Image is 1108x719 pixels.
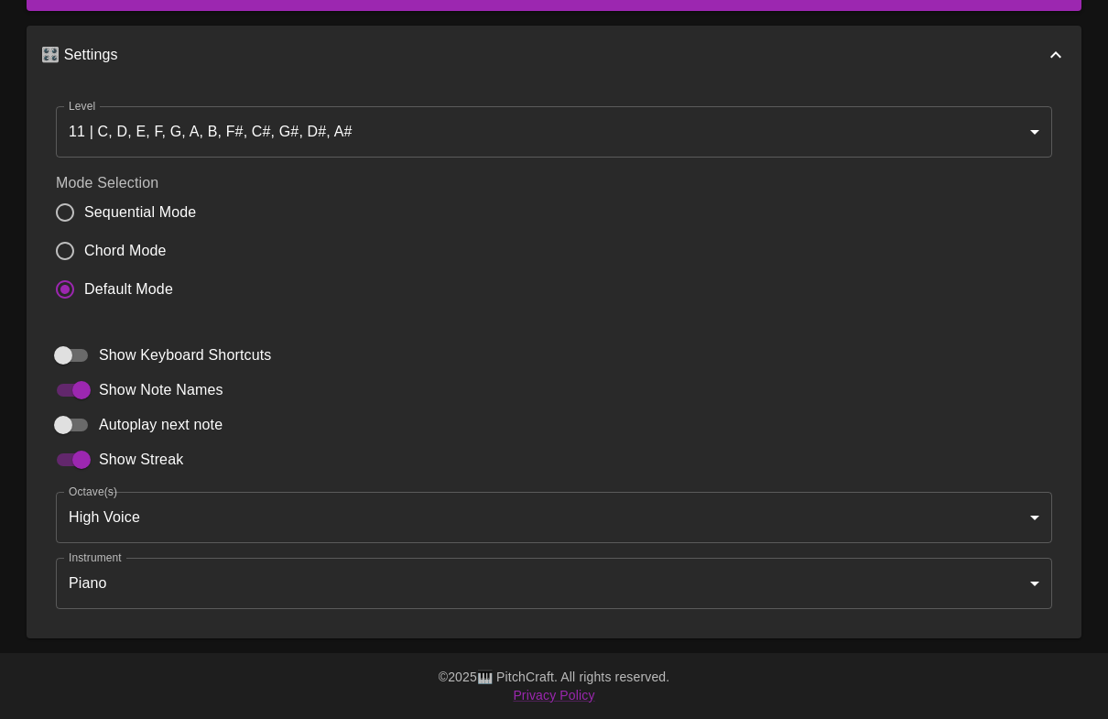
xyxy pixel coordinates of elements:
label: Level [69,98,95,114]
label: Mode Selection [56,172,211,193]
span: Show Streak [99,449,183,471]
div: Piano [56,558,1052,609]
span: Show Keyboard Shortcuts [99,344,271,366]
span: Sequential Mode [84,202,196,223]
label: Instrument [69,550,122,565]
a: Privacy Policy [513,688,594,703]
p: © 2025 🎹 PitchCraft. All rights reserved. [27,668,1081,686]
div: 11 | C, D, E, F, G, A, B, F#, C#, G#, D#, A# [56,106,1052,158]
span: Autoplay next note [99,414,223,436]
span: Show Note Names [99,379,223,401]
label: Octave(s) [69,484,117,499]
span: Default Mode [84,278,173,300]
p: 🎛️ Settings [41,44,118,66]
div: High Voice [56,492,1052,543]
span: Chord Mode [84,240,167,262]
div: 🎛️ Settings [27,26,1081,84]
